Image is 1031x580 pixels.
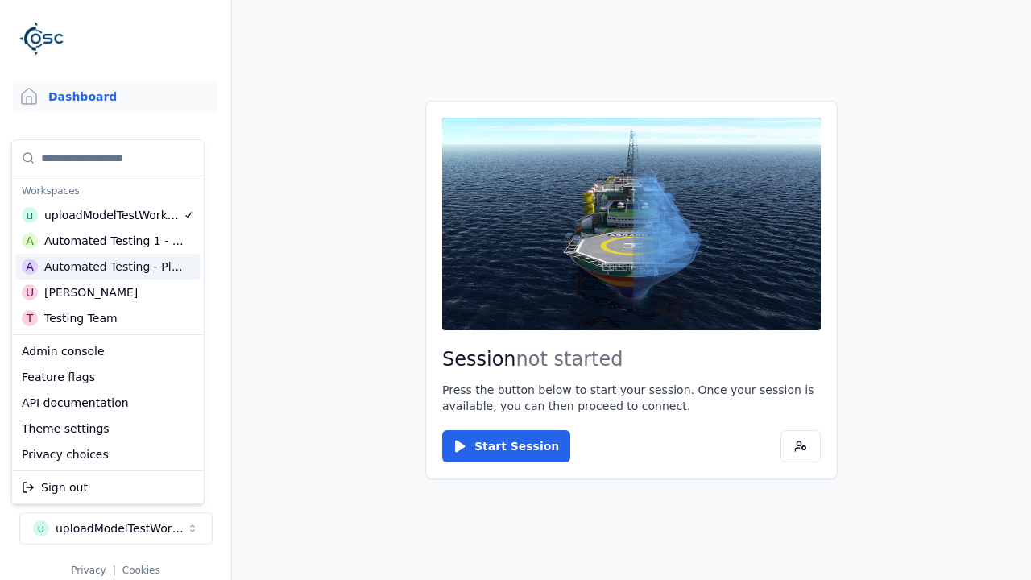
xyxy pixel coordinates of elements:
div: Privacy choices [15,441,201,467]
div: Testing Team [44,310,118,326]
div: Admin console [15,338,201,364]
div: u [22,207,38,223]
div: Suggestions [12,140,204,334]
div: uploadModelTestWorkspace [44,207,183,223]
div: Automated Testing 1 - Playwright [44,233,184,249]
div: T [22,310,38,326]
div: Theme settings [15,416,201,441]
div: U [22,284,38,300]
div: API documentation [15,390,201,416]
div: Sign out [15,474,201,500]
div: A [22,233,38,249]
div: Workspaces [15,180,201,202]
div: Suggestions [12,335,204,470]
div: Automated Testing - Playwright [44,259,184,275]
div: Suggestions [12,471,204,503]
div: Feature flags [15,364,201,390]
div: A [22,259,38,275]
div: [PERSON_NAME] [44,284,138,300]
